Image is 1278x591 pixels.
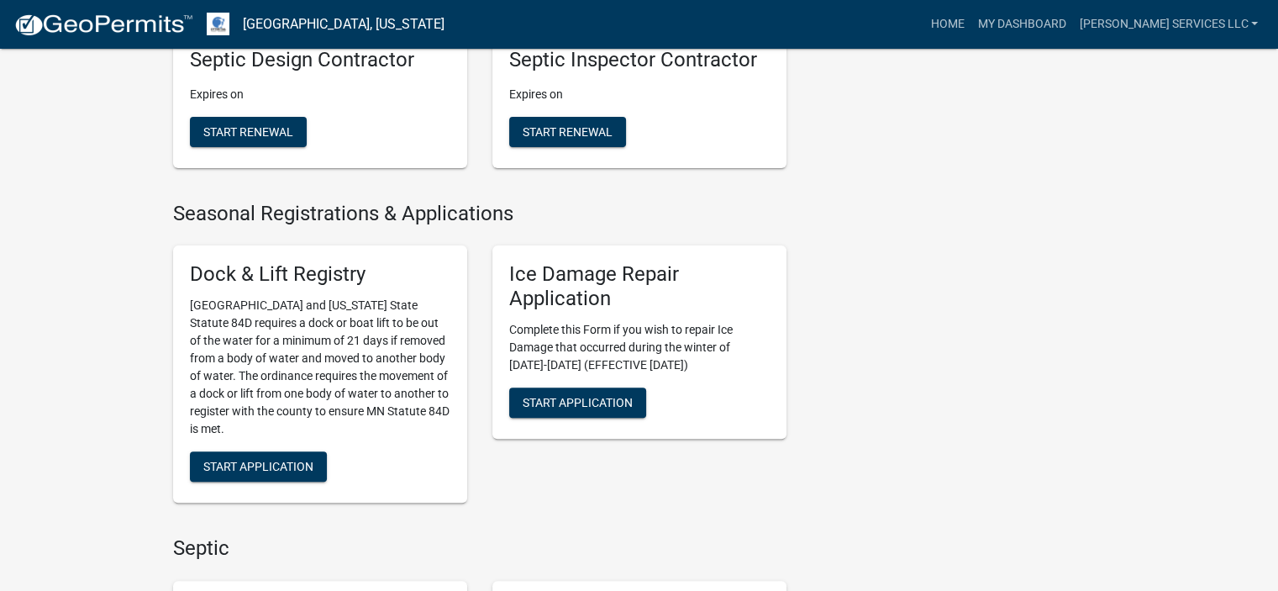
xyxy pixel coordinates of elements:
[190,48,450,72] h5: Septic Design Contractor
[173,536,786,561] h4: Septic
[203,460,313,473] span: Start Application
[509,48,770,72] h5: Septic Inspector Contractor
[1072,8,1265,40] a: [PERSON_NAME] Services LLC
[203,124,293,138] span: Start Renewal
[523,396,633,409] span: Start Application
[523,124,613,138] span: Start Renewal
[243,10,444,39] a: [GEOGRAPHIC_DATA], [US_STATE]
[509,262,770,311] h5: Ice Damage Repair Application
[190,86,450,103] p: Expires on
[190,262,450,287] h5: Dock & Lift Registry
[970,8,1072,40] a: My Dashboard
[173,202,786,226] h4: Seasonal Registrations & Applications
[509,117,626,147] button: Start Renewal
[190,297,450,438] p: [GEOGRAPHIC_DATA] and [US_STATE] State Statute 84D requires a dock or boat lift to be out of the ...
[190,117,307,147] button: Start Renewal
[509,321,770,374] p: Complete this Form if you wish to repair Ice Damage that occurred during the winter of [DATE]-[DA...
[509,86,770,103] p: Expires on
[509,388,646,418] button: Start Application
[923,8,970,40] a: Home
[207,13,229,35] img: Otter Tail County, Minnesota
[190,451,327,482] button: Start Application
